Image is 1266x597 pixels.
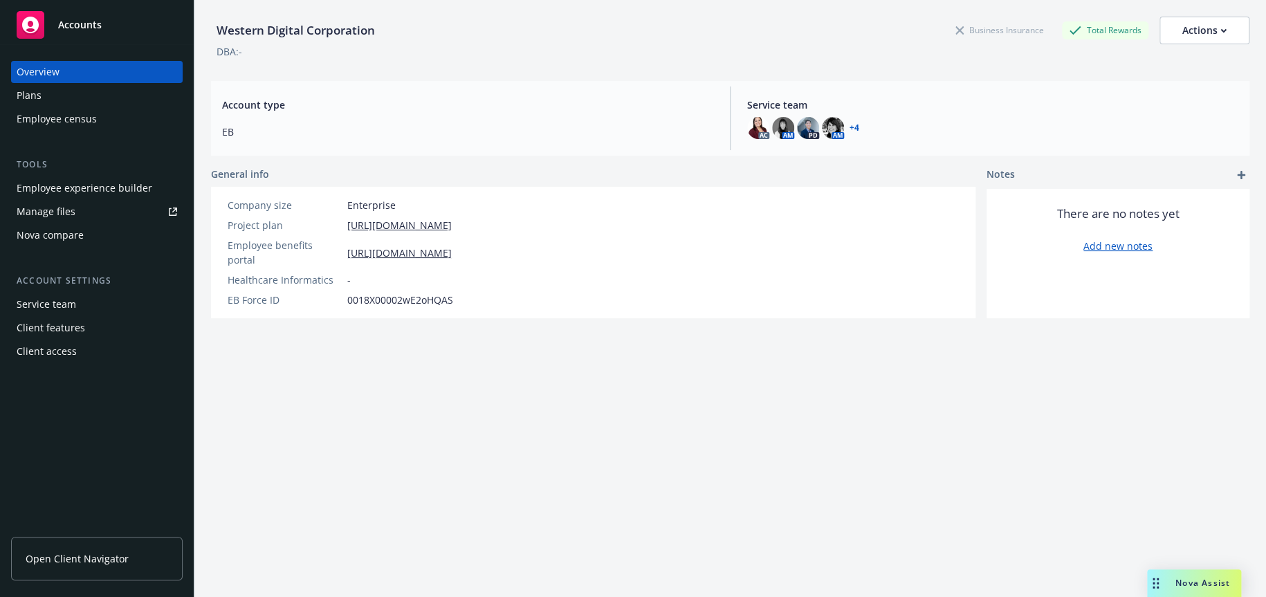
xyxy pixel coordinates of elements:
div: Project plan [228,218,342,232]
a: [URL][DOMAIN_NAME] [347,218,452,232]
a: [URL][DOMAIN_NAME] [347,246,452,260]
button: Actions [1159,17,1249,44]
a: Service team [11,293,183,315]
span: General info [211,167,269,181]
div: Drag to move [1147,569,1164,597]
span: EB [222,125,713,139]
div: Overview [17,61,59,83]
a: Employee census [11,108,183,130]
div: Healthcare Informatics [228,273,342,287]
span: - [347,273,351,287]
div: Tools [11,158,183,172]
span: Enterprise [347,198,396,212]
a: Manage files [11,201,183,223]
a: Add new notes [1083,239,1153,253]
div: Client features [17,317,85,339]
div: Company size [228,198,342,212]
img: photo [747,117,769,139]
div: Manage files [17,201,75,223]
div: Employee benefits portal [228,238,342,267]
a: Accounts [11,6,183,44]
span: Notes [987,167,1015,183]
a: +4 [850,124,859,132]
div: Service team [17,293,76,315]
div: Employee experience builder [17,177,152,199]
div: Plans [17,84,42,107]
a: Overview [11,61,183,83]
img: photo [772,117,794,139]
div: Employee census [17,108,97,130]
div: Client access [17,340,77,362]
a: Client access [11,340,183,362]
img: photo [797,117,819,139]
span: Nova Assist [1175,577,1230,589]
div: Nova compare [17,224,84,246]
div: Account settings [11,274,183,288]
a: Nova compare [11,224,183,246]
img: photo [822,117,844,139]
span: Account type [222,98,713,112]
div: Western Digital Corporation [211,21,380,39]
a: add [1233,167,1249,183]
span: 0018X00002wE2oHQAS [347,293,453,307]
span: There are no notes yet [1057,205,1180,222]
span: Open Client Navigator [26,551,129,566]
button: Nova Assist [1147,569,1241,597]
div: EB Force ID [228,293,342,307]
a: Employee experience builder [11,177,183,199]
div: Actions [1182,17,1227,44]
div: Total Rewards [1062,21,1148,39]
div: Business Insurance [948,21,1051,39]
div: DBA: - [217,44,242,59]
span: Accounts [58,19,102,30]
span: Service team [747,98,1238,112]
a: Plans [11,84,183,107]
a: Client features [11,317,183,339]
